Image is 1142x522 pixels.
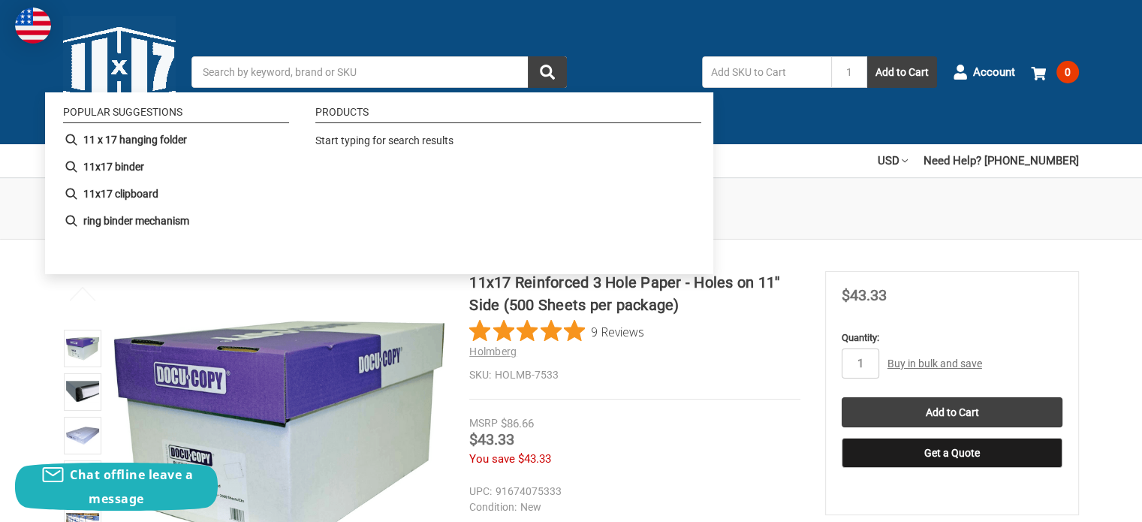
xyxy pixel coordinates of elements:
button: Get a Quote [842,438,1062,468]
h1: 11x17 Reinforced 3 Hole Paper - Holes on 11'' Side (500 Sheets per package) [469,271,800,316]
b: 11 x 17 hanging folder [83,132,187,148]
b: 11x17 binder [83,159,144,175]
span: You save [469,452,515,466]
li: 11 x 17 hanging folder [57,126,295,153]
img: 11x17 Reinforced 3 Hole Paper - Holes on 11'' Side (500 Sheets per package) [66,376,99,409]
img: 11x17.com [63,16,176,128]
a: Holmberg [469,345,517,358]
button: Rated 4.9 out of 5 stars from 9 reviews. Jump to reviews. [469,320,644,342]
span: 9 Reviews [591,320,644,342]
dd: HOLMB-7533 [469,367,800,383]
dt: UPC: [469,484,492,499]
img: duty and tax information for United States [15,8,51,44]
button: Chat offline leave a message [15,463,218,511]
input: Search by keyword, brand or SKU [191,56,567,88]
span: $43.33 [518,452,551,466]
img: 11x17 Reinforced Paper 500 sheet ream [66,419,99,452]
span: $43.33 [469,430,514,448]
dd: 91674075333 [469,484,794,499]
a: Buy in bulk and save [887,358,982,370]
input: Add to Cart [842,397,1062,427]
li: ring binder mechanism [57,207,295,234]
a: Account [953,53,1015,92]
span: 0 [1056,61,1079,83]
span: Chat offline leave a message [70,466,193,507]
li: Popular suggestions [63,107,289,123]
button: Previous [60,279,106,309]
dt: SKU: [469,367,491,383]
div: Start typing for search results [315,133,695,157]
button: Add to Cart [867,56,937,88]
a: USD [878,144,908,177]
dd: New [469,499,794,515]
dt: Condition: [469,499,517,515]
div: Instant Search Results [45,92,713,274]
a: 0 [1031,53,1079,92]
img: 11x17 Reinforced 3 Hole Paper - Holes on 11'' Side (500 Sheets per package) [66,332,99,365]
a: Need Help? [PHONE_NUMBER] [924,144,1079,177]
li: Products [315,107,701,123]
div: MSRP [469,415,498,431]
b: 11x17 clipboard [83,186,158,202]
li: 11x17 binder [57,153,295,180]
b: ring binder mechanism [83,213,189,229]
span: $86.66 [501,417,534,430]
input: Add SKU to Cart [702,56,831,88]
span: $43.33 [842,286,887,304]
span: Account [973,64,1015,81]
label: Quantity: [842,330,1062,345]
li: 11x17 clipboard [57,180,295,207]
